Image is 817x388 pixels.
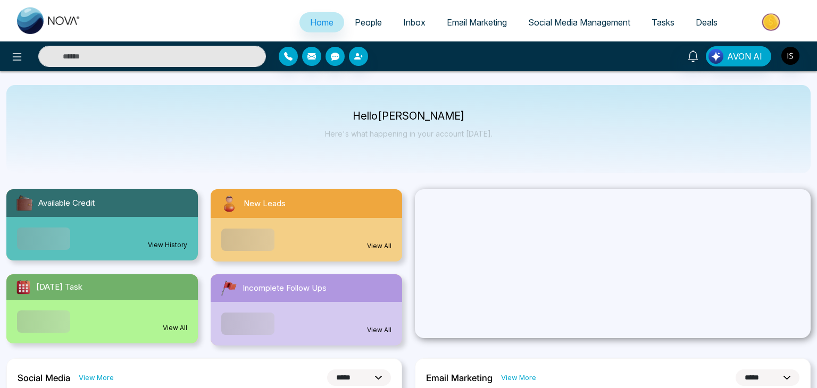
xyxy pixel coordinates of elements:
[641,12,685,32] a: Tasks
[685,12,728,32] a: Deals
[15,279,32,296] img: todayTask.svg
[204,274,408,345] a: Incomplete Follow UpsView All
[781,47,799,65] img: User Avatar
[36,281,82,293] span: [DATE] Task
[528,17,630,28] span: Social Media Management
[733,10,811,34] img: Market-place.gif
[652,17,674,28] span: Tasks
[204,189,408,262] a: New LeadsView All
[17,7,81,34] img: Nova CRM Logo
[436,12,518,32] a: Email Marketing
[367,241,391,251] a: View All
[727,50,762,63] span: AVON AI
[325,112,493,121] p: Hello [PERSON_NAME]
[426,373,493,383] h2: Email Marketing
[393,12,436,32] a: Inbox
[79,373,114,383] a: View More
[219,193,239,214] img: newLeads.svg
[447,17,507,28] span: Email Marketing
[163,323,187,333] a: View All
[148,240,187,250] a: View History
[325,129,493,138] p: Here's what happening in your account [DATE].
[706,46,771,66] button: AVON AI
[244,198,286,210] span: New Leads
[518,12,641,32] a: Social Media Management
[243,282,327,294] span: Incomplete Follow Ups
[355,17,382,28] span: People
[38,197,95,209] span: Available Credit
[367,325,391,335] a: View All
[310,17,334,28] span: Home
[501,373,536,383] a: View More
[708,49,723,64] img: Lead Flow
[696,17,718,28] span: Deals
[15,193,34,213] img: availableCredit.svg
[299,12,344,32] a: Home
[344,12,393,32] a: People
[18,373,70,383] h2: Social Media
[219,279,238,298] img: followUps.svg
[403,17,426,28] span: Inbox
